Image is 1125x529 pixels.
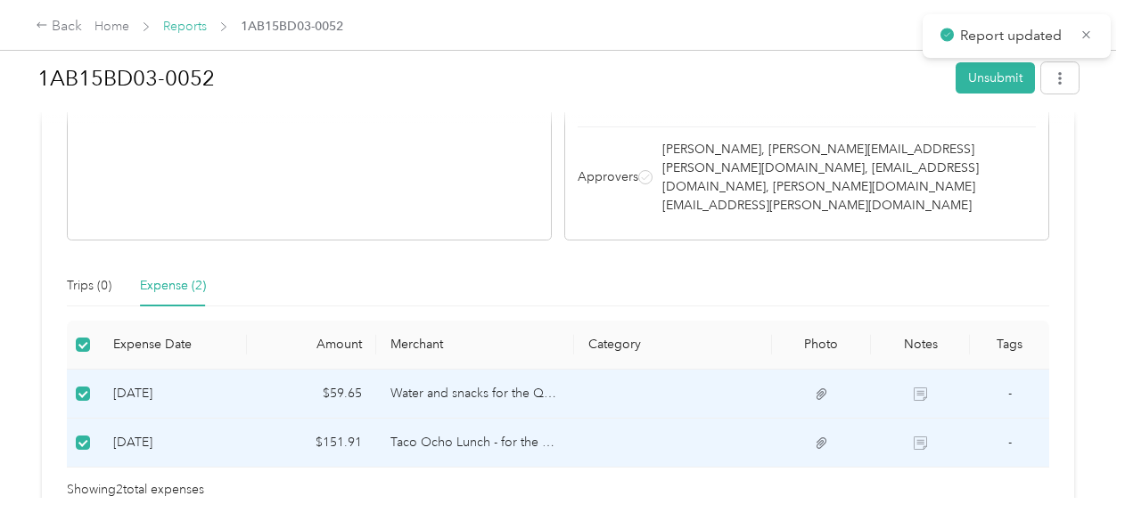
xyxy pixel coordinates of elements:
td: 9-23-2025 [99,370,248,419]
a: Reports [163,19,207,34]
div: Back [36,16,82,37]
span: Approvers [578,167,638,186]
th: Merchant [376,321,574,370]
iframe: Everlance-gr Chat Button Frame [1025,429,1125,529]
th: Category [574,321,772,370]
td: - [970,419,1049,468]
span: 1AB15BD03-0052 [241,17,343,36]
th: Expense Date [99,321,248,370]
th: Notes [871,321,970,370]
button: Unsubmit [956,62,1035,94]
span: Showing 2 total expenses [67,480,204,500]
td: - [970,370,1049,419]
td: Taco Ocho Lunch - for the Q3 meeting I hosted [376,419,574,468]
div: Trips (0) [67,276,111,296]
th: Tags [970,321,1049,370]
td: Water and snacks for the Q3 meeting I hosted [376,370,574,419]
div: Tags [984,337,1035,352]
td: $151.91 [247,419,375,468]
p: Report updated [960,25,1067,47]
a: Home [94,19,129,34]
td: 9-23-2025 [99,419,248,468]
span: - [1008,386,1012,401]
td: $59.65 [247,370,375,419]
th: Photo [772,321,871,370]
th: Amount [247,321,375,370]
span: [PERSON_NAME], [PERSON_NAME][EMAIL_ADDRESS][PERSON_NAME][DOMAIN_NAME], [EMAIL_ADDRESS][DOMAIN_NAM... [662,140,1033,215]
h1: 1AB15BD03-0052 [37,57,943,100]
div: Expense (2) [140,276,206,296]
span: - [1008,435,1012,450]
